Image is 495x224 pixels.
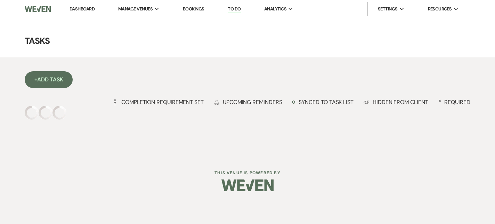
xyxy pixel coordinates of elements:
img: Weven Logo [221,173,274,198]
div: Synced to task list [292,98,353,106]
img: loading spinner [39,106,52,120]
img: loading spinner [52,106,66,120]
div: Completion Requirement Set [112,98,204,106]
span: Resources [428,6,452,13]
img: loading spinner [25,106,39,120]
span: Add Task [37,76,63,83]
div: Required [438,98,470,106]
span: Settings [378,6,398,13]
a: To Do [228,6,241,13]
div: Hidden from Client [364,98,428,106]
a: Dashboard [70,6,95,12]
span: Manage Venues [118,6,153,13]
a: Bookings [183,6,204,12]
img: Weven Logo [25,2,51,16]
a: +Add Task [25,71,73,88]
span: Analytics [264,6,286,13]
div: Upcoming Reminders [214,98,282,106]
